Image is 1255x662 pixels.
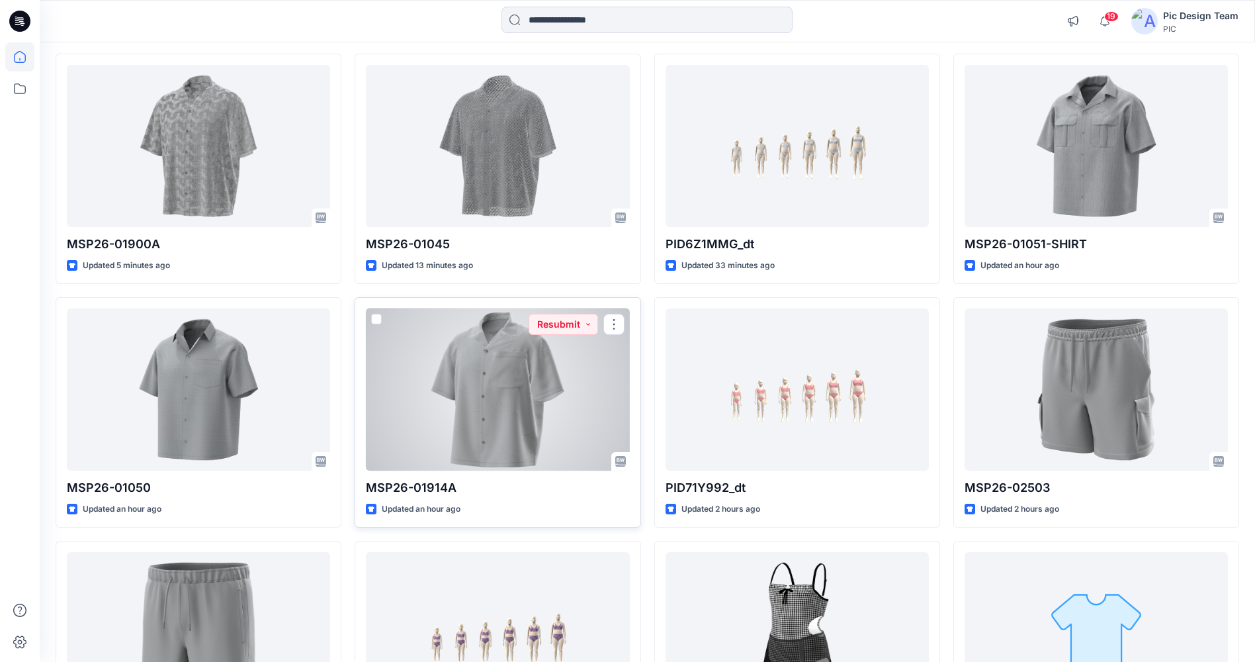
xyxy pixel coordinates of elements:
div: PIC [1163,24,1238,34]
span: 19 [1104,11,1119,22]
a: PID6Z1MMG_dt [666,65,929,227]
a: MSP26-01050 [67,308,330,471]
p: PID71Y992_dt [666,479,929,497]
p: Updated an hour ago [83,502,161,516]
a: MSP26-02503 [965,308,1228,471]
a: PID71Y992_dt [666,308,929,471]
p: Updated 5 minutes ago [83,259,170,273]
p: Updated 33 minutes ago [681,259,775,273]
p: MSP26-01900A [67,235,330,254]
p: MSP26-01914A [366,479,629,497]
a: MSP26-01051-SHIRT [965,65,1228,227]
p: Updated 2 hours ago [681,502,760,516]
p: Updated an hour ago [980,259,1059,273]
p: MSP26-01051-SHIRT [965,235,1228,254]
p: Updated an hour ago [382,502,460,516]
a: MSP26-01900A [67,65,330,227]
p: Updated 13 minutes ago [382,259,473,273]
p: MSP26-02503 [965,479,1228,497]
div: Pic Design Team [1163,8,1238,24]
p: Updated 2 hours ago [980,502,1059,516]
img: avatar [1131,8,1158,34]
a: MSP26-01914A [366,308,629,471]
p: MSP26-01050 [67,479,330,497]
p: PID6Z1MMG_dt [666,235,929,254]
a: MSP26-01045 [366,65,629,227]
p: MSP26-01045 [366,235,629,254]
